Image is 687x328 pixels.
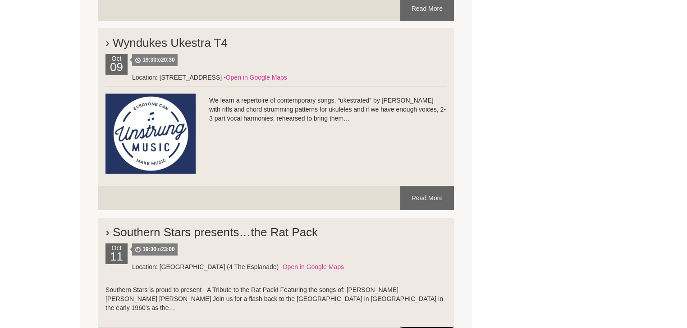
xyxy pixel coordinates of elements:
[105,73,446,82] div: Location: [STREET_ADDRESS] -
[105,54,128,75] div: Oct
[105,96,446,123] p: We learn a repertoire of contemporary songs, “ukestrated” by [PERSON_NAME] with riffs and chord s...
[132,54,178,66] span: to
[142,246,156,252] strong: 19:30
[105,243,128,264] div: Oct
[400,186,454,210] a: Read More
[105,216,446,243] h2: › Southern Stars presents…the Rat Pack
[226,74,287,81] a: Open in Google Maps
[108,63,125,75] h2: 09
[132,243,178,256] span: to
[283,263,344,270] a: Open in Google Maps
[105,262,446,271] div: Location: [GEOGRAPHIC_DATA] (4 The Esplanade) -
[105,285,446,312] p: Southern Stars is proud to present - A Tribute to the Rat Pack! Featuring the songs of: [PERSON_N...
[105,94,196,174] img: UNstrung.png
[108,252,125,264] h2: 11
[161,246,175,252] strong: 23:00
[105,27,446,54] h2: › Wyndukes Ukestra T4
[161,57,175,63] strong: 20:30
[142,57,156,63] strong: 19:30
